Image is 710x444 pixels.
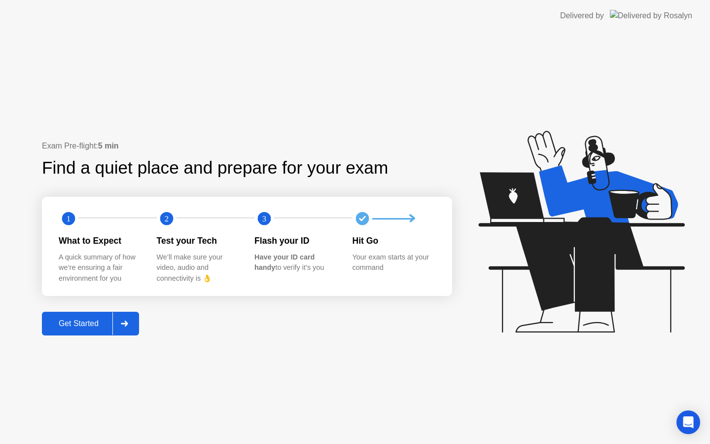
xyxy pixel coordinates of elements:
[42,140,452,152] div: Exam Pre-flight:
[254,234,337,247] div: Flash your ID
[59,234,141,247] div: What to Expect
[157,252,239,284] div: We’ll make sure your video, audio and connectivity is 👌
[42,155,390,181] div: Find a quiet place and prepare for your exam
[254,252,337,273] div: to verify it’s you
[98,142,119,150] b: 5 min
[610,10,692,21] img: Delivered by Rosalyn
[676,410,700,434] div: Open Intercom Messenger
[254,253,315,272] b: Have your ID card handy
[157,234,239,247] div: Test your Tech
[560,10,604,22] div: Delivered by
[353,252,435,273] div: Your exam starts at your command
[45,319,112,328] div: Get Started
[164,214,168,223] text: 2
[262,214,266,223] text: 3
[67,214,71,223] text: 1
[353,234,435,247] div: Hit Go
[42,312,139,335] button: Get Started
[59,252,141,284] div: A quick summary of how we’re ensuring a fair environment for you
